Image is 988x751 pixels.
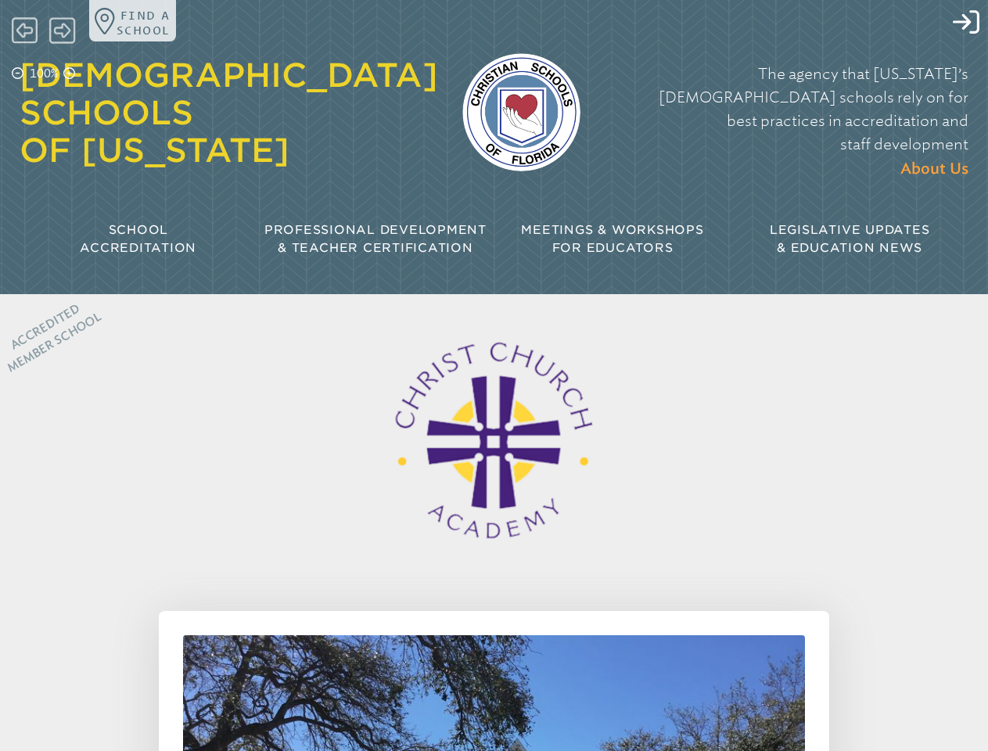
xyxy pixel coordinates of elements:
[117,8,171,38] p: Find a school
[770,222,929,255] span: Legislative Updates & Education News
[521,222,703,255] span: Meetings & Workshops for Educators
[12,16,38,45] span: Back
[20,56,438,170] a: [DEMOGRAPHIC_DATA] Schools of [US_STATE]
[49,16,75,45] span: Forward
[27,65,61,83] p: 100%
[659,65,968,154] span: The agency that [US_STATE]’s [DEMOGRAPHIC_DATA] schools rely on for best practices in accreditati...
[462,53,581,172] img: csf-logo-web-colors.png
[80,222,196,255] span: School Accreditation
[264,222,487,255] span: Professional Development & Teacher Certification
[900,162,968,177] span: About Us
